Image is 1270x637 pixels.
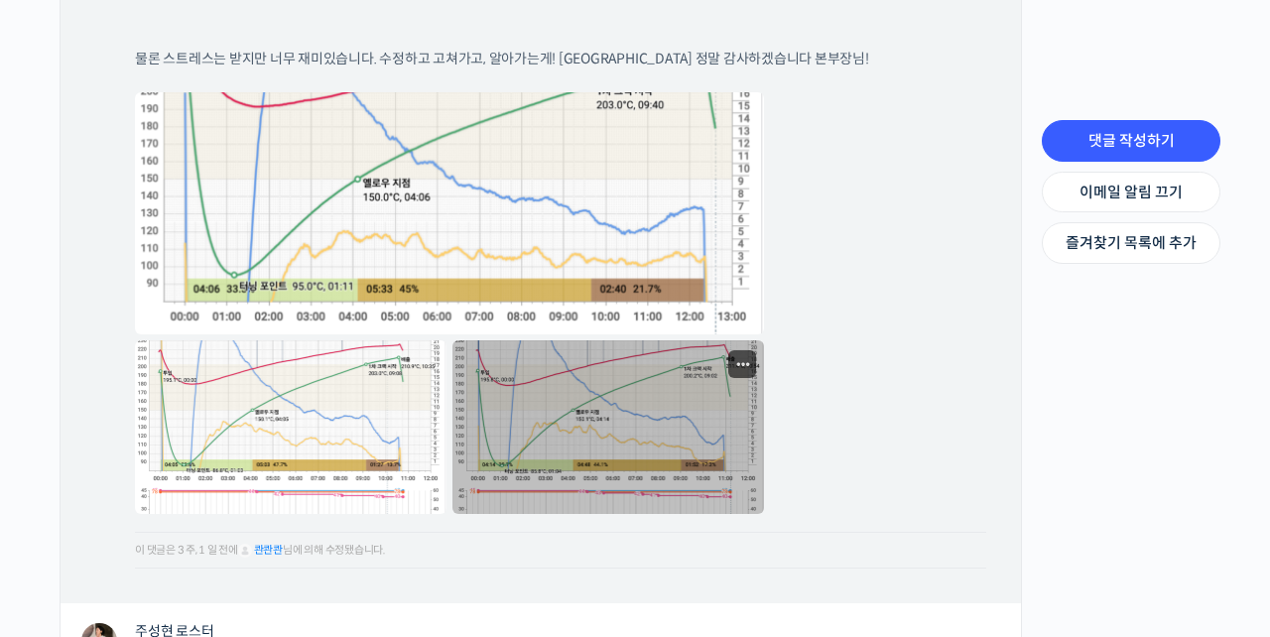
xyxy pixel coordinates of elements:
a: 콴콴콴 [254,543,283,557]
a: "콴콴콴"님 프로필 보기 [238,543,252,557]
a: 대화 [131,472,256,522]
a: 이메일 알림 끄기 [1042,172,1220,213]
a: 즐겨찾기 목록에 추가 [1042,222,1220,264]
span: 설정 [307,502,330,518]
li: 이 댓글은 3 주, 1 일 전에 님에 의해 수정됐습니다. [135,543,986,558]
a: 설정 [256,472,381,522]
a: 댓글 작성하기 [1042,120,1220,162]
span: 대화 [182,503,205,519]
a: 홈 [6,472,131,522]
span: 홈 [63,502,74,518]
p: 물론 스트레스는 받지만 너무 재미있습니다. 수정하고 고쳐가고, 알아가는게! [GEOGRAPHIC_DATA] 정말 감사하겠습니다 본부장님! [135,50,986,69]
